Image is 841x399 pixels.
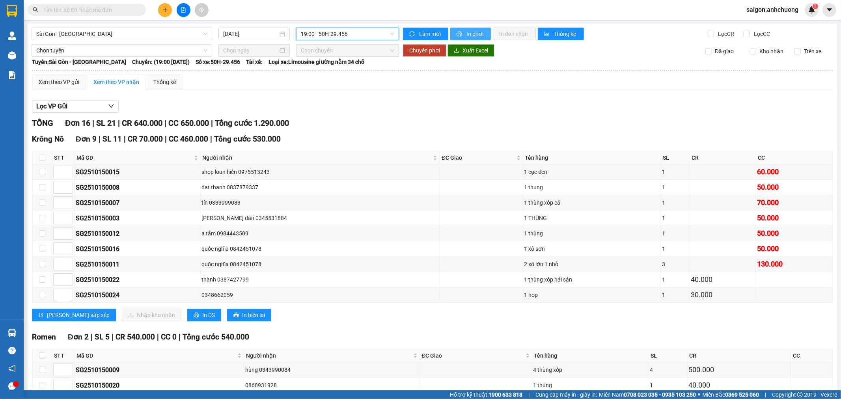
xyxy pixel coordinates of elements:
[765,390,766,399] span: |
[698,393,700,396] span: ⚪️
[116,332,155,341] span: CR 540.000
[523,151,661,164] th: Tên hàng
[403,28,448,40] button: syncLàm mới
[689,380,790,391] div: 40.000
[76,167,199,177] div: SG2510150015
[223,46,278,55] input: Chọn ngày
[95,332,110,341] span: SL 5
[202,229,438,238] div: a tâm 0984443509
[757,259,831,270] div: 130.000
[454,48,459,54] span: download
[187,309,221,321] button: printerIn DS
[462,46,488,55] span: Xuất Excel
[103,134,122,144] span: SL 11
[797,392,803,397] span: copyright
[210,134,212,144] span: |
[8,365,16,372] span: notification
[662,214,688,222] div: 1
[118,118,120,128] span: |
[409,31,416,37] span: sync
[75,257,201,272] td: SG2510150011
[75,272,201,287] td: SG2510150022
[599,390,696,399] span: Miền Nam
[169,134,208,144] span: CC 460.000
[457,31,463,37] span: printer
[442,153,515,162] span: ĐC Giao
[202,168,438,176] div: shop loan hiền 0975513243
[245,381,418,390] div: 0868931928
[33,7,38,13] span: search
[38,312,44,319] span: sort-ascending
[75,378,244,393] td: SG2510150020
[814,4,817,9] span: 1
[422,351,524,360] span: ĐC Giao
[740,5,805,15] span: saigon.anhchuong
[76,213,199,223] div: SG2510150003
[757,213,831,224] div: 50.000
[36,28,207,40] span: Sài Gòn - Đam Rông
[68,332,89,341] span: Đơn 2
[7,5,17,17] img: logo-vxr
[153,78,176,86] div: Thống kê
[662,198,688,207] div: 1
[756,151,833,164] th: CC
[689,364,790,375] div: 500.000
[419,30,442,38] span: Làm mới
[32,100,119,113] button: Lọc VP Gửi
[450,390,522,399] span: Hỗ trợ kỹ thuật:
[202,291,438,299] div: 0348662059
[533,365,647,374] div: 4 thùng xốp
[301,28,394,40] span: 19:00 - 50H-29.456
[194,312,199,319] span: printer
[535,390,597,399] span: Cung cấp máy in - giấy in:
[32,134,64,144] span: Krông Nô
[662,291,688,299] div: 1
[246,351,411,360] span: Người nhận
[691,289,754,300] div: 30.000
[158,3,172,17] button: plus
[524,260,659,268] div: 2 xô lớn 1 nhỏ
[65,118,90,128] span: Đơn 16
[128,134,163,144] span: CR 70.000
[76,134,97,144] span: Đơn 9
[76,153,192,162] span: Mã GD
[75,226,201,241] td: SG2510150012
[99,134,101,144] span: |
[524,183,659,192] div: 1 thung
[202,183,438,192] div: dat thanh 0837879337
[493,28,536,40] button: In đơn chọn
[164,118,166,128] span: |
[75,362,244,378] td: SG2510150009
[179,332,181,341] span: |
[532,349,649,362] th: Tên hàng
[202,244,438,253] div: quốc nghĩa 0842451078
[466,30,485,38] span: In phơi
[124,134,126,144] span: |
[751,30,772,38] span: Lọc CC
[76,198,199,208] div: SG2510150007
[8,329,16,337] img: warehouse-icon
[52,349,75,362] th: STT
[76,365,242,375] div: SG2510150009
[202,260,438,268] div: quốc nghĩa 0842451078
[177,3,190,17] button: file-add
[8,347,16,354] span: question-circle
[161,332,177,341] span: CC 0
[199,7,204,13] span: aim
[108,103,114,109] span: down
[39,78,79,86] div: Xem theo VP gửi
[202,198,438,207] div: tín 0333999083
[650,381,686,390] div: 1
[554,30,578,38] span: Thống kê
[36,45,207,56] span: Chọn tuyến
[757,182,831,193] div: 50.000
[76,380,242,390] div: SG2510150020
[32,309,116,321] button: sort-ascending[PERSON_NAME] sắp xếp
[544,31,551,37] span: bar-chart
[813,4,818,9] sup: 1
[662,260,688,268] div: 3
[524,229,659,238] div: 1 thùng
[93,78,139,86] div: Xem theo VP nhận
[76,244,199,254] div: SG2510150016
[524,275,659,284] div: 1 thùng xốp hải sản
